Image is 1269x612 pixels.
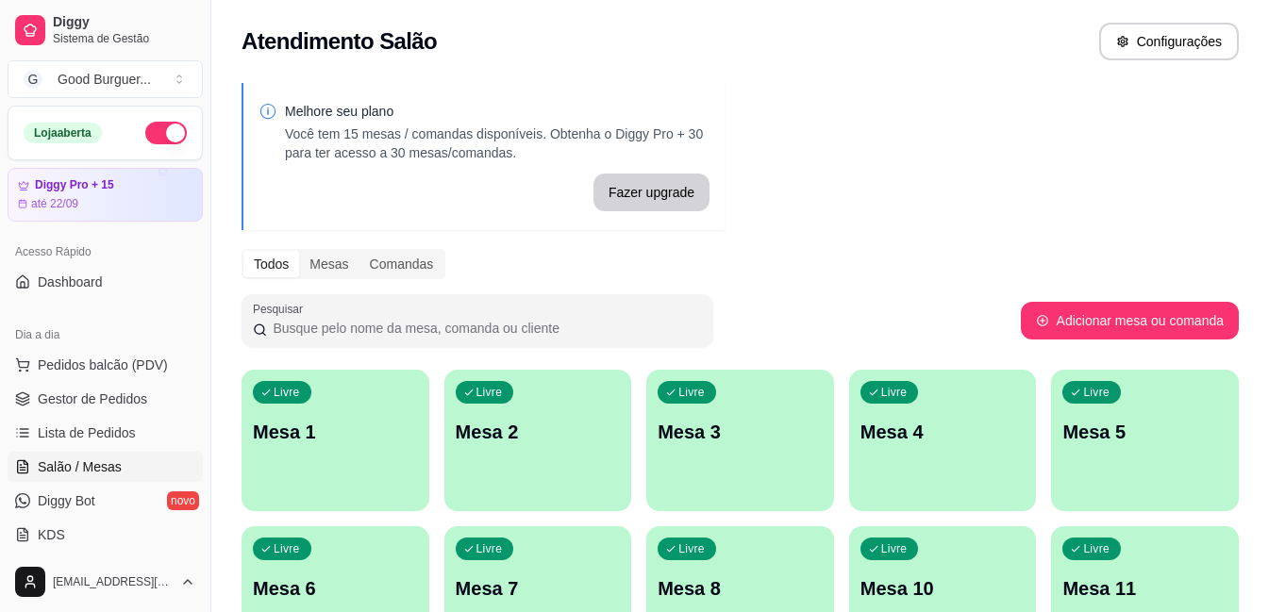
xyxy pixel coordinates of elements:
[881,541,908,556] p: Livre
[38,457,122,476] span: Salão / Mesas
[8,350,203,380] button: Pedidos balcão (PDV)
[444,370,632,511] button: LivreMesa 2
[274,385,300,400] p: Livre
[359,251,444,277] div: Comandas
[24,70,42,89] span: G
[38,389,147,408] span: Gestor de Pedidos
[1099,23,1239,60] button: Configurações
[38,491,95,510] span: Diggy Bot
[658,575,823,602] p: Mesa 8
[243,251,299,277] div: Todos
[849,370,1037,511] button: LivreMesa 4
[8,418,203,448] a: Lista de Pedidos
[242,26,437,57] h2: Atendimento Salão
[881,385,908,400] p: Livre
[253,301,309,317] label: Pesquisar
[860,419,1026,445] p: Mesa 4
[8,168,203,222] a: Diggy Pro + 15até 22/09
[1083,541,1110,556] p: Livre
[38,273,103,291] span: Dashboard
[1083,385,1110,400] p: Livre
[53,14,195,31] span: Diggy
[593,174,710,211] button: Fazer upgrade
[299,251,359,277] div: Mesas
[274,541,300,556] p: Livre
[38,525,65,544] span: KDS
[678,541,705,556] p: Livre
[456,419,621,445] p: Mesa 2
[253,419,418,445] p: Mesa 1
[285,124,710,162] p: Você tem 15 mesas / comandas disponíveis. Obtenha o Diggy Pro + 30 para ter acesso a 30 mesas/com...
[8,486,203,516] a: Diggy Botnovo
[8,8,203,53] a: DiggySistema de Gestão
[1062,419,1227,445] p: Mesa 5
[242,370,429,511] button: LivreMesa 1
[8,237,203,267] div: Acesso Rápido
[145,122,187,144] button: Alterar Status
[58,70,151,89] div: Good Burguer ...
[267,319,702,338] input: Pesquisar
[1051,370,1239,511] button: LivreMesa 5
[678,385,705,400] p: Livre
[53,31,195,46] span: Sistema de Gestão
[285,102,710,121] p: Melhore seu plano
[8,267,203,297] a: Dashboard
[860,575,1026,602] p: Mesa 10
[476,541,503,556] p: Livre
[8,384,203,414] a: Gestor de Pedidos
[1021,302,1239,339] button: Adicionar mesa ou comanda
[38,356,168,374] span: Pedidos balcão (PDV)
[8,520,203,550] a: KDS
[253,575,418,602] p: Mesa 6
[8,320,203,350] div: Dia a dia
[35,178,114,192] article: Diggy Pro + 15
[476,385,503,400] p: Livre
[8,559,203,604] button: [EMAIL_ADDRESS][DOMAIN_NAME]
[24,123,102,143] div: Loja aberta
[646,370,834,511] button: LivreMesa 3
[8,452,203,482] a: Salão / Mesas
[456,575,621,602] p: Mesa 7
[53,574,173,589] span: [EMAIL_ADDRESS][DOMAIN_NAME]
[8,60,203,98] button: Select a team
[31,196,78,211] article: até 22/09
[1062,575,1227,602] p: Mesa 11
[658,419,823,445] p: Mesa 3
[38,423,136,442] span: Lista de Pedidos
